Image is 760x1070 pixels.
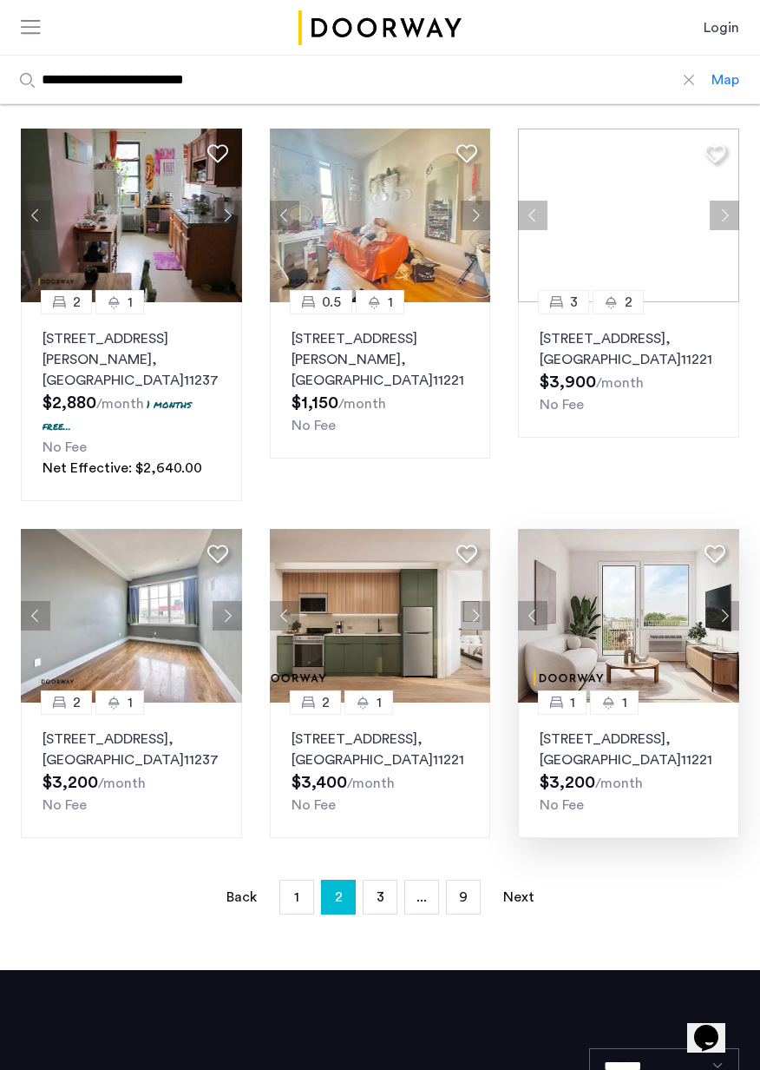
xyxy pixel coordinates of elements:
iframe: chat widget [687,1001,743,1053]
sub: /month [595,776,643,790]
span: 3 [570,292,578,313]
span: No Fee [292,798,336,812]
span: $3,400 [292,774,347,791]
button: Previous apartment [21,201,50,230]
span: No Fee [43,440,87,454]
span: 2 [335,883,343,911]
span: 1 [294,890,299,904]
a: 21[STREET_ADDRESS], [GEOGRAPHIC_DATA]11237No Fee [21,703,242,838]
span: Net Effective: $2,640.00 [43,461,202,475]
p: [STREET_ADDRESS] 11237 [43,729,220,770]
button: Previous apartment [270,201,299,230]
button: Next apartment [461,601,490,631]
span: 1 [377,692,382,713]
span: $3,900 [540,373,596,391]
button: Previous apartment [270,601,299,631]
a: 21[STREET_ADDRESS][PERSON_NAME], [GEOGRAPHIC_DATA]112371 months free...No FeeNet Effective: $2,64... [21,302,242,501]
span: No Fee [540,798,584,812]
button: Next apartment [213,201,242,230]
button: Next apartment [213,601,242,631]
span: $3,200 [43,774,98,791]
p: [STREET_ADDRESS][PERSON_NAME] 11221 [292,328,469,391]
a: 32[STREET_ADDRESS], [GEOGRAPHIC_DATA]11221No Fee [518,302,739,438]
a: 11[STREET_ADDRESS], [GEOGRAPHIC_DATA]11221No Fee [518,703,739,838]
p: [STREET_ADDRESS] 11221 [540,328,717,370]
button: Next apartment [710,201,739,230]
sub: /month [596,376,644,390]
sub: /month [98,776,146,790]
img: dc6efc1f-24ba-4395-9182-45437e21be9a_638721336159452013.png [21,129,242,302]
span: 1 [622,692,627,713]
a: Next [501,881,536,914]
a: 0.51[STREET_ADDRESS][PERSON_NAME], [GEOGRAPHIC_DATA]11221No Fee [270,302,491,459]
p: [STREET_ADDRESS] 11221 [292,729,469,770]
a: 21[STREET_ADDRESS], [GEOGRAPHIC_DATA]11221No Fee [270,703,491,838]
span: 0.5 [322,292,341,313]
img: dc6efc1f-24ba-4395-9182-45437e21be9a_638934102650915852.png [270,529,491,703]
sub: /month [347,776,395,790]
button: Previous apartment [518,201,547,230]
span: 1 [388,292,393,313]
button: Previous apartment [518,601,547,631]
button: Previous apartment [21,601,50,631]
span: ... [416,890,427,904]
sub: /month [338,397,386,411]
span: $3,200 [540,774,595,791]
span: 1 [128,692,133,713]
span: 9 [459,890,468,904]
span: No Fee [540,398,584,412]
span: 2 [73,292,81,313]
span: 3 [377,890,384,904]
button: Next apartment [710,601,739,631]
a: Back [224,881,259,914]
span: 1 [570,692,575,713]
a: Cazamio Logo [295,10,465,45]
img: logo [295,10,465,45]
span: $1,150 [292,394,338,412]
a: Login [704,17,739,38]
sub: /month [96,397,144,411]
span: No Fee [43,798,87,812]
img: 2012_638604519984317313.jpeg [21,529,242,703]
span: 2 [625,292,632,313]
span: No Fee [292,419,336,433]
p: [STREET_ADDRESS][PERSON_NAME] 11237 [43,328,220,391]
img: dc6efc1f-24ba-4395-9182-45437e21be9a_638934096194327990.png [518,529,739,703]
nav: Pagination [21,880,739,915]
div: Map [711,69,739,90]
span: 1 [128,292,133,313]
span: $2,880 [43,394,96,412]
span: 2 [322,692,330,713]
p: [STREET_ADDRESS] 11221 [540,729,717,770]
img: 2014_638568420038759984.jpeg [270,129,491,302]
button: Next apartment [461,201,490,230]
span: 2 [73,692,81,713]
